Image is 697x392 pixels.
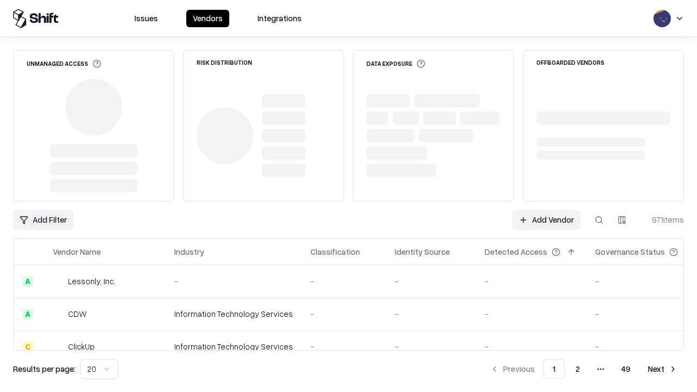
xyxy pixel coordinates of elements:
[174,308,293,320] div: Information Technology Services
[512,210,580,230] a: Add Vendor
[567,359,589,379] button: 2
[251,10,308,27] button: Integrations
[395,246,450,258] div: Identity Source
[174,275,293,287] div: -
[186,10,229,27] button: Vendors
[595,341,695,352] div: -
[310,275,377,287] div: -
[13,363,76,375] p: Results per page:
[197,59,252,65] div: Risk Distribution
[310,246,360,258] div: Classification
[68,308,87,320] div: CDW
[613,359,639,379] button: 49
[395,341,467,352] div: -
[485,246,547,258] div: Detected Access
[310,341,377,352] div: -
[485,341,578,352] div: -
[53,246,101,258] div: Vendor Name
[174,246,204,258] div: Industry
[641,359,684,379] button: Next
[595,246,665,258] div: Governance Status
[395,308,467,320] div: -
[13,210,74,230] button: Add Filter
[395,275,467,287] div: -
[640,214,684,225] div: 971 items
[27,59,101,68] div: Unmanaged Access
[68,275,115,287] div: Lessonly, Inc.
[22,276,33,287] div: A
[53,309,64,320] img: CDW
[68,341,95,352] div: ClickUp
[174,341,293,352] div: Information Technology Services
[53,276,64,287] img: Lessonly, Inc.
[485,275,578,287] div: -
[22,341,33,352] div: C
[595,308,695,320] div: -
[485,308,578,320] div: -
[543,359,565,379] button: 1
[53,341,64,352] img: ClickUp
[484,359,684,379] nav: pagination
[536,59,604,65] div: Offboarded Vendors
[310,308,377,320] div: -
[128,10,164,27] button: Issues
[595,275,695,287] div: -
[22,309,33,320] div: A
[366,59,425,68] div: Data Exposure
